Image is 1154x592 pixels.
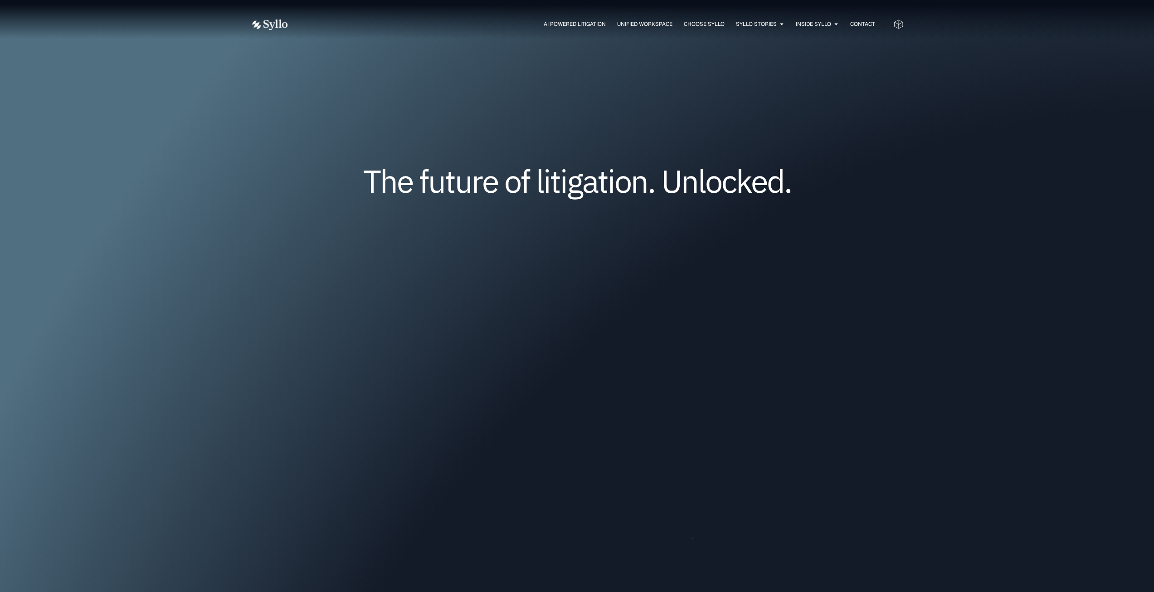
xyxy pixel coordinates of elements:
img: white logo [251,19,288,30]
a: Choose Syllo [684,20,725,28]
a: AI Powered Litigation [544,20,606,28]
div: Menu Toggle [306,20,875,29]
h1: The future of litigation. Unlocked. [305,166,849,196]
a: Syllo Stories [736,20,777,28]
a: Inside Syllo [796,20,831,28]
a: Unified Workspace [617,20,672,28]
a: Contact [850,20,875,28]
nav: Menu [306,20,875,29]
